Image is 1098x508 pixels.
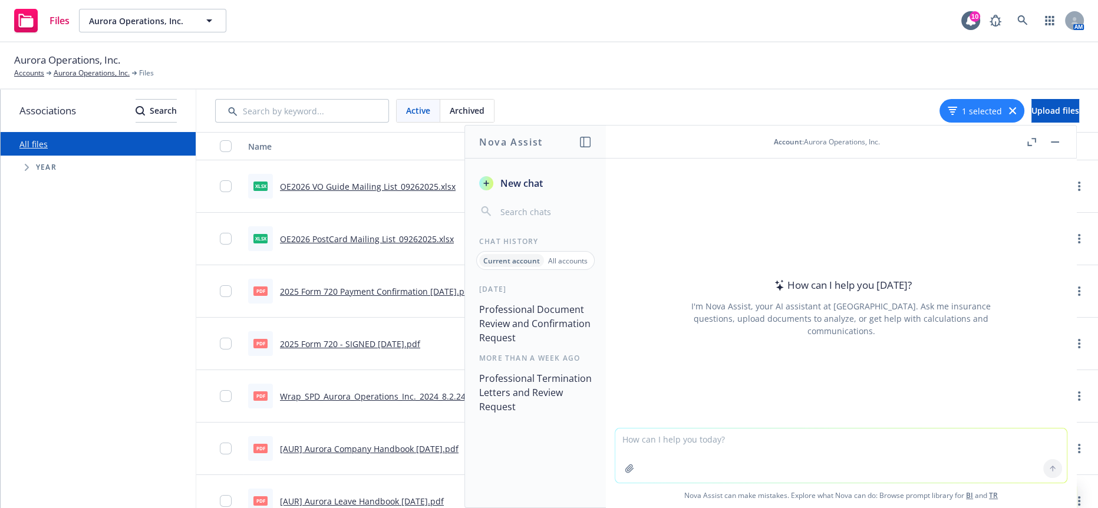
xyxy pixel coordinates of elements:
a: Wrap_SPD_Aurora_Operations_Inc._2024_8.2.24..pdf [280,391,484,402]
span: Aurora Operations, Inc. [89,15,191,27]
a: more [1072,389,1086,403]
span: Archived [450,104,484,117]
div: Tree Example [1,156,196,179]
button: Name [243,132,523,160]
span: pdf [253,286,268,295]
a: 2025 Form 720 - SIGNED [DATE].pdf [280,338,420,349]
input: Toggle Row Selected [220,443,232,454]
button: Upload files [1031,99,1079,123]
span: pdf [253,496,268,505]
a: 2025 Form 720 Payment Confirmation [DATE].pdf [280,286,473,297]
div: [DATE] [465,284,606,294]
svg: Search [136,106,145,116]
a: OE2026 PostCard Mailing List_09262025.xlsx [280,233,454,245]
a: more [1072,494,1086,508]
div: : Aurora Operations, Inc. [774,137,880,147]
span: Associations [19,103,76,118]
input: Toggle Row Selected [220,495,232,507]
button: Professional Termination Letters and Review Request [474,368,596,417]
a: Report a Bug [984,9,1007,32]
input: Toggle Row Selected [220,285,232,297]
button: 1 selected [948,105,1002,117]
p: Current account [483,256,540,266]
input: Toggle Row Selected [220,180,232,192]
span: pdf [253,339,268,348]
a: more [1072,179,1086,193]
div: How can I help you [DATE]? [771,278,912,293]
a: Search [1011,9,1034,32]
a: Accounts [14,68,44,78]
span: Aurora Operations, Inc. [14,52,120,68]
input: Select all [220,140,232,152]
a: All files [19,138,48,150]
span: New chat [498,176,543,190]
button: SearchSearch [136,99,177,123]
a: Aurora Operations, Inc. [54,68,130,78]
input: Search by keyword... [215,99,389,123]
div: Chat History [465,236,606,246]
a: BI [966,490,973,500]
input: Toggle Row Selected [220,338,232,349]
a: more [1072,337,1086,351]
a: more [1072,284,1086,298]
button: Aurora Operations, Inc. [79,9,226,32]
a: [AUR] Aurora Company Handbook [DATE].pdf [280,443,459,454]
a: more [1072,441,1086,456]
div: Search [136,100,177,122]
a: more [1072,232,1086,246]
h1: Nova Assist [479,135,543,149]
span: xlsx [253,234,268,243]
span: Files [50,16,70,25]
span: pdf [253,391,268,400]
a: Switch app [1038,9,1061,32]
span: Active [406,104,430,117]
div: 10 [970,11,980,22]
div: I'm Nova Assist, your AI assistant at [GEOGRAPHIC_DATA]. Ask me insurance questions, upload docum... [675,300,1007,337]
span: Year [36,164,57,171]
span: Nova Assist can make mistakes. Explore what Nova can do: Browse prompt library for and [611,483,1071,507]
span: xlsx [253,182,268,190]
div: Name [248,140,506,153]
a: [AUR] Aurora Leave Handbook [DATE].pdf [280,496,444,507]
input: Search chats [498,203,592,220]
span: pdf [253,444,268,453]
span: Files [139,68,154,78]
span: Upload files [1031,105,1079,116]
div: More than a week ago [465,353,606,363]
button: New chat [474,173,596,194]
input: Toggle Row Selected [220,390,232,402]
p: All accounts [548,256,588,266]
a: Files [9,4,74,37]
button: Professional Document Review and Confirmation Request [474,299,596,348]
span: Account [774,137,802,147]
a: OE2026 VO Guide Mailing List_09262025.xlsx [280,181,456,192]
input: Toggle Row Selected [220,233,232,245]
a: TR [989,490,998,500]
